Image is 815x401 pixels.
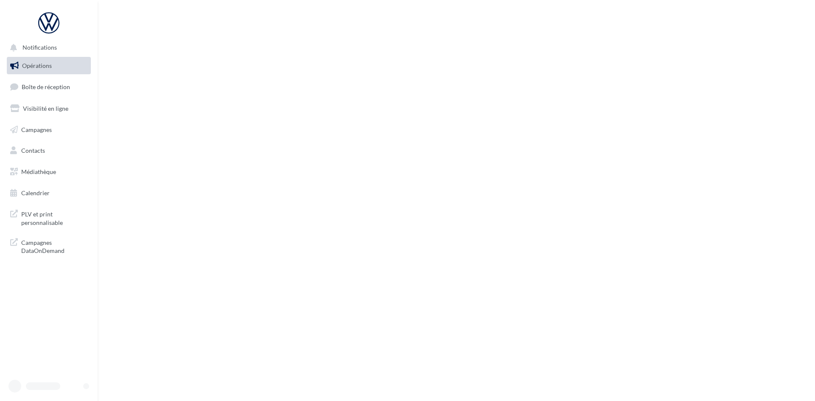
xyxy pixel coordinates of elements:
span: Calendrier [21,189,50,196]
span: Notifications [22,44,57,51]
a: PLV et print personnalisable [5,205,93,230]
a: Calendrier [5,184,93,202]
span: Campagnes [21,126,52,133]
a: Boîte de réception [5,78,93,96]
span: Visibilité en ligne [23,105,68,112]
span: Médiathèque [21,168,56,175]
span: Boîte de réception [22,83,70,90]
a: Visibilité en ligne [5,100,93,118]
span: Opérations [22,62,52,69]
a: Médiathèque [5,163,93,181]
a: Contacts [5,142,93,160]
a: Opérations [5,57,93,75]
span: Contacts [21,147,45,154]
a: Campagnes DataOnDemand [5,233,93,258]
span: Campagnes DataOnDemand [21,237,87,255]
a: Campagnes [5,121,93,139]
span: PLV et print personnalisable [21,208,87,227]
